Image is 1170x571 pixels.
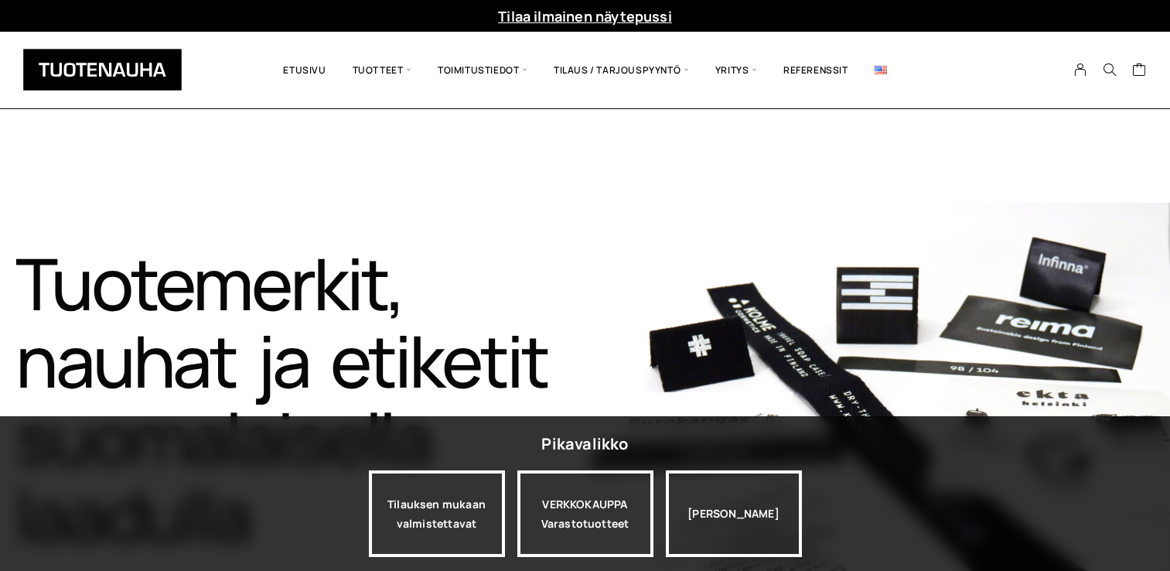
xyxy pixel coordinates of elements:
a: Etusivu [270,43,339,97]
h1: Tuotemerkit, nauhat ja etiketit suomalaisella laadulla​ [15,244,585,554]
div: Pikavalikko [541,430,628,458]
a: Tilaa ilmainen näytepussi [498,7,672,26]
span: Yritys [702,43,770,97]
span: Tuotteet [339,43,425,97]
span: Tilaus / Tarjouspyyntö [541,43,702,97]
div: [PERSON_NAME] [666,470,802,557]
img: English [875,66,887,74]
a: VERKKOKAUPPAVarastotuotteet [517,470,653,557]
a: My Account [1066,63,1096,77]
div: VERKKOKAUPPA Varastotuotteet [517,470,653,557]
a: Cart [1132,62,1147,80]
img: Tuotenauha Oy [23,49,182,91]
button: Search [1095,63,1124,77]
span: Toimitustiedot [425,43,541,97]
a: Referenssit [770,43,861,97]
a: Tilauksen mukaan valmistettavat [369,470,505,557]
